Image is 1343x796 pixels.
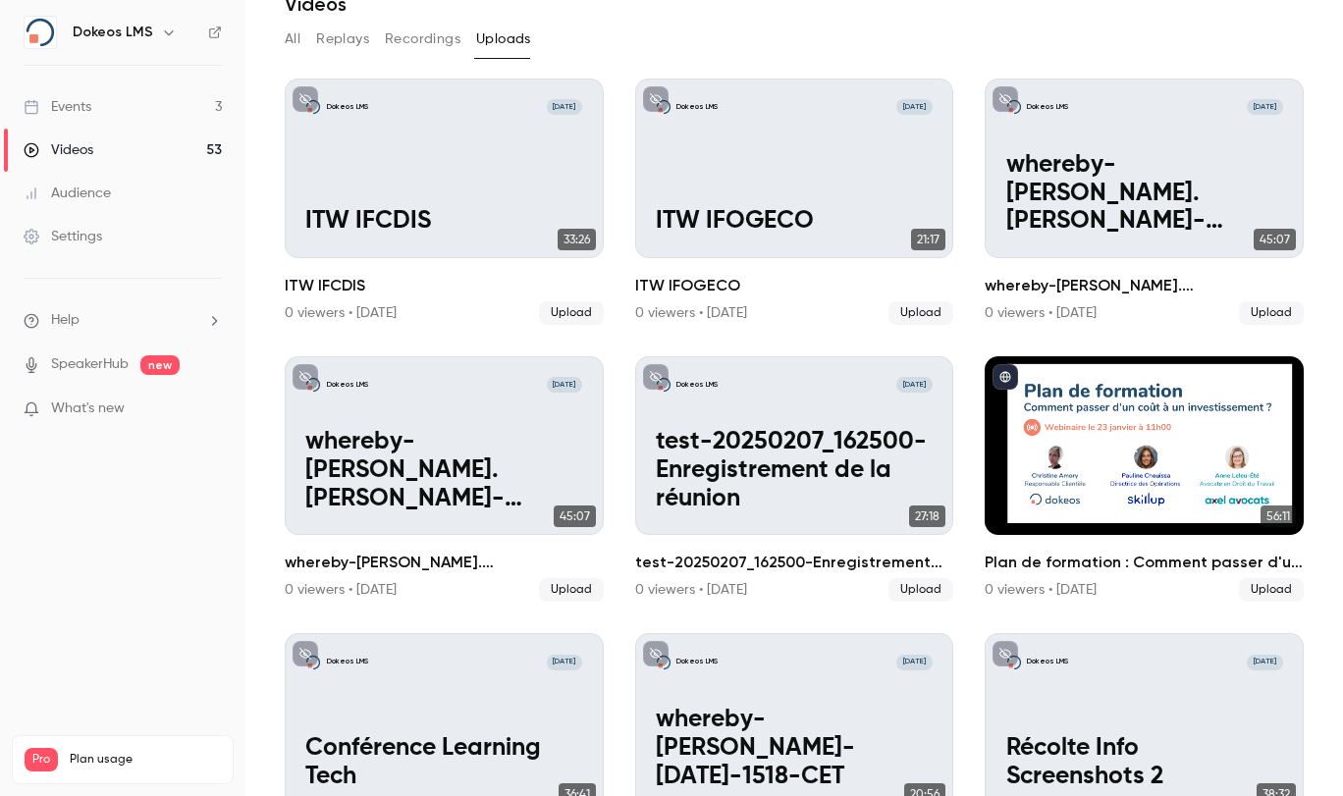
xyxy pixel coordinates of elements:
img: Dokeos LMS [25,17,56,48]
button: All [285,24,300,55]
span: What's new [51,398,125,419]
span: [DATE] [1247,655,1283,670]
span: Upload [888,301,953,325]
span: 45:07 [554,505,596,527]
div: Audience [24,184,111,203]
span: Help [51,310,80,331]
p: whereby-[PERSON_NAME]-[DATE]-1518-CET [656,707,933,791]
span: 33:26 [558,229,596,250]
span: [DATE] [896,99,933,115]
p: Récolte Info Screenshots 2 [1006,735,1283,792]
li: test-20250207_162500-Enregistrement de la réunion [635,356,954,603]
a: SpeakerHub [51,354,129,375]
button: Recordings [385,24,460,55]
span: Upload [1239,578,1304,602]
button: unpublished [993,86,1018,112]
div: Events [24,97,91,117]
li: whereby-vasileos.beck-18-Dec-2024-1505-CET [285,356,604,603]
div: 0 viewers • [DATE] [635,303,747,323]
button: unpublished [643,86,669,112]
p: Dokeos LMS [327,102,368,113]
span: 56:11 [1261,505,1296,527]
a: 56:11Plan de formation : Comment passer d'un coût à un investissement ?0 viewers • [DATE]Upload [985,356,1304,603]
div: 0 viewers • [DATE] [285,303,397,323]
p: whereby-[PERSON_NAME].[PERSON_NAME]-[DATE]-1505-CET [1006,152,1283,237]
h2: whereby-[PERSON_NAME].[PERSON_NAME]-[DATE]-1505-CET [285,551,604,574]
button: unpublished [643,641,669,666]
span: [DATE] [896,655,933,670]
button: unpublished [643,364,669,390]
p: Dokeos LMS [676,657,718,667]
h2: ITW IFOGECO [635,274,954,297]
span: 21:17 [911,229,945,250]
li: Plan de formation : Comment passer d'un coût à un investissement ? [985,356,1304,603]
div: Settings [24,227,102,246]
a: whereby-vasileos.beck-18-Dec-2024-1505-CETDokeos LMS[DATE]whereby-[PERSON_NAME].[PERSON_NAME]-[DA... [285,356,604,603]
p: Dokeos LMS [676,380,718,391]
a: test-20250207_162500-Enregistrement de la réunionDokeos LMS[DATE]test-20250207_162500-Enregistrem... [635,356,954,603]
h6: Dokeos LMS [73,23,153,42]
span: Upload [1239,301,1304,325]
button: unpublished [293,86,318,112]
span: [DATE] [547,377,583,393]
span: [DATE] [547,99,583,115]
p: test-20250207_162500-Enregistrement de la réunion [656,429,933,513]
button: unpublished [993,641,1018,666]
li: ITW IFCDIS [285,79,604,325]
span: 27:18 [909,505,945,527]
a: whereby-vasileos.beck-18-Dec-2024-1505-CETDokeos LMS[DATE]whereby-[PERSON_NAME].[PERSON_NAME]-[DA... [985,79,1304,325]
p: ITW IFCDIS [305,208,582,237]
li: whereby-vasileos.beck-18-Dec-2024-1505-CET [985,79,1304,325]
button: unpublished [293,364,318,390]
div: 0 viewers • [DATE] [985,303,1097,323]
p: whereby-[PERSON_NAME].[PERSON_NAME]-[DATE]-1505-CET [305,429,582,513]
div: 0 viewers • [DATE] [635,580,747,600]
span: [DATE] [896,377,933,393]
div: Videos [24,140,93,160]
p: Dokeos LMS [327,657,368,667]
a: ITW IFOGECODokeos LMS[DATE]ITW IFOGECO21:17ITW IFOGECO0 viewers • [DATE]Upload [635,79,954,325]
li: help-dropdown-opener [24,310,222,331]
div: 0 viewers • [DATE] [285,580,397,600]
h2: ITW IFCDIS [285,274,604,297]
span: Upload [888,578,953,602]
span: Upload [539,578,604,602]
span: [DATE] [1247,99,1283,115]
p: Dokeos LMS [1027,657,1068,667]
p: Dokeos LMS [1027,102,1068,113]
li: ITW IFOGECO [635,79,954,325]
span: 45:07 [1254,229,1296,250]
button: Uploads [476,24,531,55]
span: Plan usage [70,752,221,768]
a: ITW IFCDISDokeos LMS[DATE]ITW IFCDIS33:26ITW IFCDIS0 viewers • [DATE]Upload [285,79,604,325]
p: ITW IFOGECO [656,208,933,237]
p: Dokeos LMS [327,380,368,391]
span: Upload [539,301,604,325]
h2: whereby-[PERSON_NAME].[PERSON_NAME]-[DATE]-1505-CET [985,274,1304,297]
span: [DATE] [547,655,583,670]
button: unpublished [293,641,318,666]
p: Conférence Learning Tech [305,735,582,792]
span: Pro [25,748,58,771]
h2: test-20250207_162500-Enregistrement de la réunion [635,551,954,574]
button: published [993,364,1018,390]
h2: Plan de formation : Comment passer d'un coût à un investissement ? [985,551,1304,574]
div: 0 viewers • [DATE] [985,580,1097,600]
span: new [140,355,180,375]
p: Dokeos LMS [676,102,718,113]
button: Replays [316,24,369,55]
